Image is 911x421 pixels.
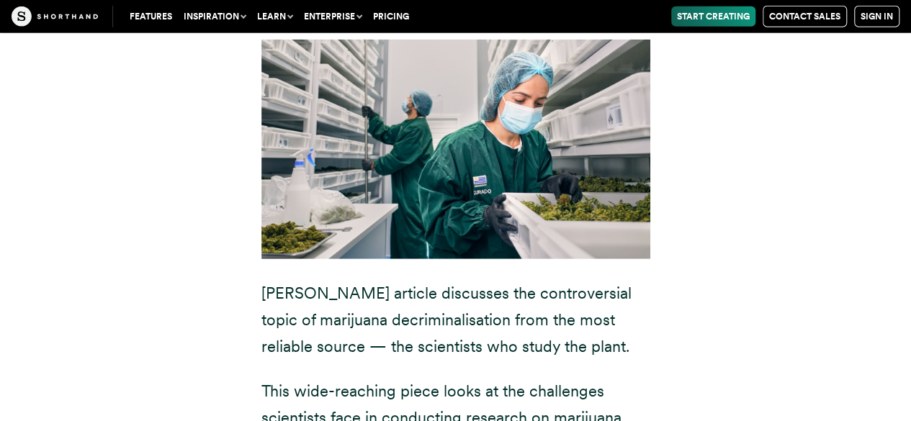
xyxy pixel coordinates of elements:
[763,6,847,27] a: Contact Sales
[261,40,650,259] img: two scientists wearing green smocks and blue coverings over their hair and faces check on trays c...
[854,6,899,27] a: Sign in
[261,280,650,361] p: [PERSON_NAME] article discusses the controversial topic of marijuana decriminalisation from the m...
[178,6,251,27] button: Inspiration
[367,6,415,27] a: Pricing
[298,6,367,27] button: Enterprise
[671,6,755,27] a: Start Creating
[12,6,98,27] img: The Craft
[251,6,298,27] button: Learn
[124,6,178,27] a: Features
